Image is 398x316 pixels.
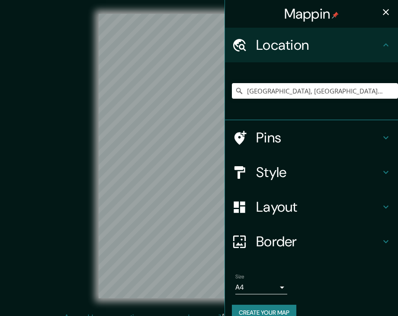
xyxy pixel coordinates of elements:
h4: Mappin [284,5,339,23]
div: Pins [225,120,398,155]
div: Style [225,155,398,190]
iframe: Help widget launcher [321,282,388,306]
h4: Location [256,36,381,54]
label: Size [235,273,244,281]
h4: Pins [256,129,381,146]
div: Location [225,28,398,62]
img: pin-icon.png [332,12,339,19]
input: Pick your city or area [232,83,398,99]
div: Border [225,224,398,259]
h4: Layout [256,198,381,216]
h4: Style [256,164,381,181]
div: A4 [235,281,287,294]
h4: Border [256,233,381,250]
div: Layout [225,190,398,224]
canvas: Map [99,14,300,298]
